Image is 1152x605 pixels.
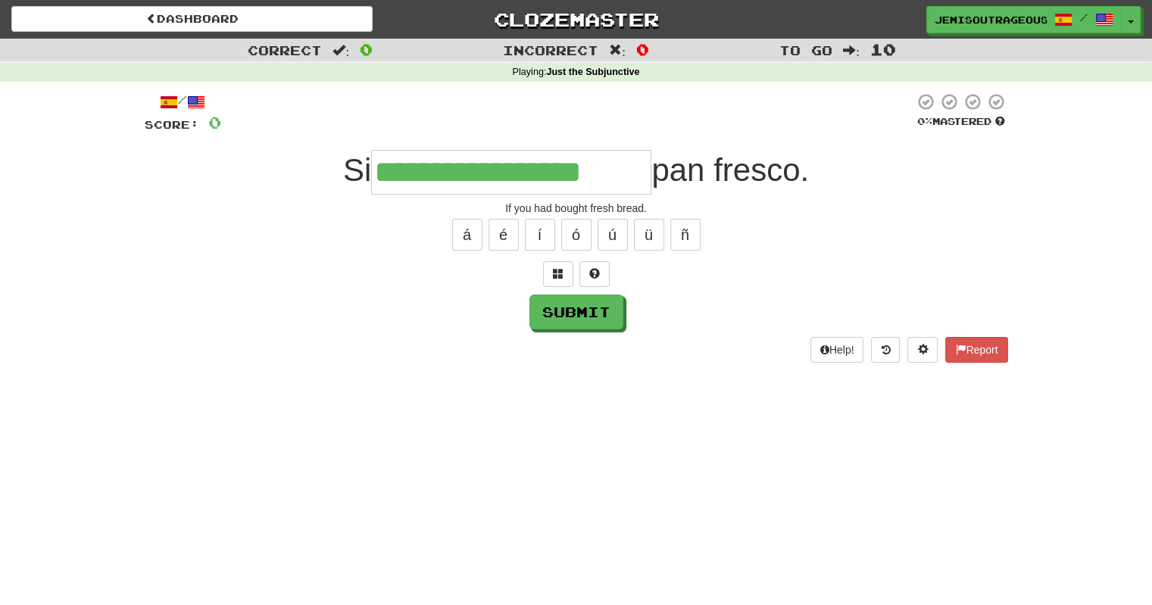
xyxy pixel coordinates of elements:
[525,219,555,251] button: í
[529,295,623,329] button: Submit
[636,40,649,58] span: 0
[651,152,809,188] span: pan fresco.
[870,40,896,58] span: 10
[145,201,1008,216] div: If you had bought fresh bread.
[810,337,864,363] button: Help!
[248,42,322,58] span: Correct
[917,115,932,127] span: 0 %
[343,152,371,188] span: Si
[871,337,900,363] button: Round history (alt+y)
[145,92,221,111] div: /
[503,42,598,58] span: Incorrect
[598,219,628,251] button: ú
[360,40,373,58] span: 0
[670,219,701,251] button: ñ
[634,219,664,251] button: ü
[332,44,349,57] span: :
[546,67,639,77] strong: Just the Subjunctive
[561,219,592,251] button: ó
[1080,12,1088,23] span: /
[452,219,482,251] button: á
[945,337,1007,363] button: Report
[609,44,626,57] span: :
[914,115,1008,129] div: Mastered
[926,6,1122,33] a: JEMisoutrageous /
[145,118,199,131] span: Score:
[208,113,221,132] span: 0
[11,6,373,32] a: Dashboard
[579,261,610,287] button: Single letter hint - you only get 1 per sentence and score half the points! alt+h
[543,261,573,287] button: Switch sentence to multiple choice alt+p
[779,42,832,58] span: To go
[843,44,860,57] span: :
[489,219,519,251] button: é
[395,6,757,33] a: Clozemaster
[935,13,1047,27] span: JEMisoutrageous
